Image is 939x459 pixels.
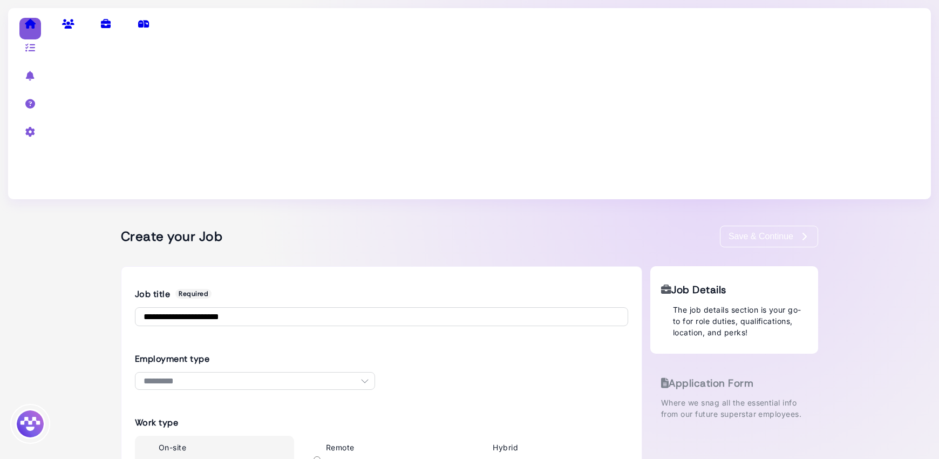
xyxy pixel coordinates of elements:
[135,417,628,428] h3: Work type
[493,443,518,452] span: Hybrid
[720,226,818,247] button: Save & Continue
[661,397,807,420] p: Where we snag all the essential info from our future superstar employees.
[661,377,807,389] h3: Application Form
[673,304,807,338] p: The job details section is your go-to for role duties, qualifications, location, and perks!
[661,284,807,296] h3: Job Details
[135,289,628,299] h3: Job title
[15,409,45,439] img: Megan
[135,354,375,364] h3: Employment type
[121,229,222,245] h2: Create your Job
[175,289,212,299] span: Required
[729,231,809,242] div: Save & Continue
[326,443,355,452] span: Remote
[159,443,186,452] span: On-site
